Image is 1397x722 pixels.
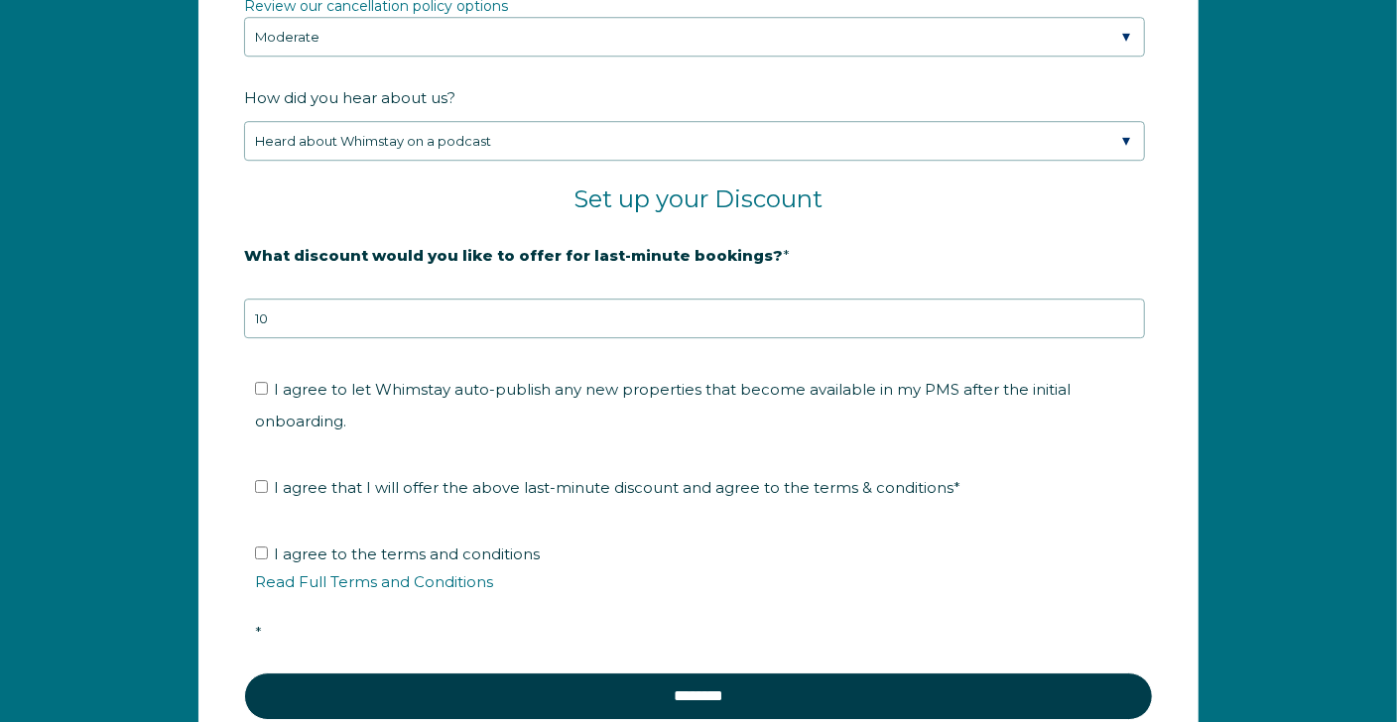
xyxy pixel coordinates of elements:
span: Set up your Discount [574,184,824,213]
input: I agree to the terms and conditionsRead Full Terms and Conditions* [255,546,268,559]
strong: 20% is recommended, minimum of 10% [244,279,555,297]
input: I agree to let Whimstay auto-publish any new properties that become available in my PMS after the... [255,382,268,395]
span: I agree that I will offer the above last-minute discount and agree to the terms & conditions [274,478,960,497]
span: I agree to the terms and conditions [255,544,1156,642]
span: I agree to let Whimstay auto-publish any new properties that become available in my PMS after the... [255,380,1071,430]
input: I agree that I will offer the above last-minute discount and agree to the terms & conditions* [255,480,268,493]
a: Read Full Terms and Conditions [255,572,493,591]
span: How did you hear about us? [244,82,455,113]
strong: What discount would you like to offer for last-minute bookings? [244,246,783,265]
